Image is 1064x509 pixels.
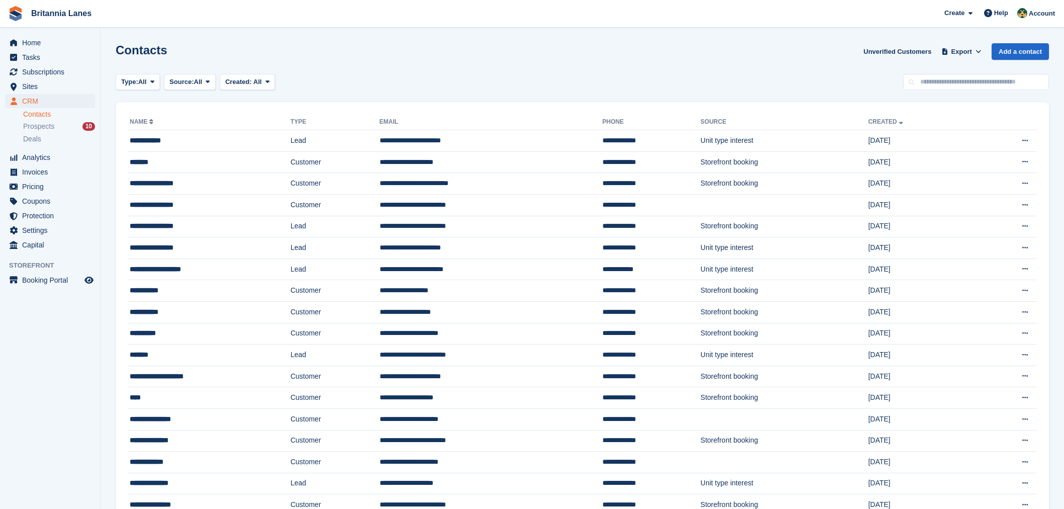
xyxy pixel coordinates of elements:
[291,323,380,345] td: Customer
[291,216,380,237] td: Lead
[994,8,1008,18] span: Help
[194,77,203,87] span: All
[22,165,82,179] span: Invoices
[868,366,976,387] td: [DATE]
[868,387,976,409] td: [DATE]
[868,173,976,195] td: [DATE]
[291,301,380,323] td: Customer
[868,194,976,216] td: [DATE]
[868,408,976,430] td: [DATE]
[22,150,82,164] span: Analytics
[291,114,380,130] th: Type
[22,50,82,64] span: Tasks
[5,79,95,94] a: menu
[116,74,160,91] button: Type: All
[22,209,82,223] span: Protection
[5,223,95,237] a: menu
[9,261,100,271] span: Storefront
[22,79,82,94] span: Sites
[5,165,95,179] a: menu
[5,194,95,208] a: menu
[700,301,868,323] td: Storefront booking
[992,43,1049,60] a: Add a contact
[700,114,868,130] th: Source
[868,345,976,366] td: [DATE]
[121,77,138,87] span: Type:
[22,94,82,108] span: CRM
[291,366,380,387] td: Customer
[23,134,41,144] span: Deals
[868,301,976,323] td: [DATE]
[291,473,380,494] td: Lead
[951,47,972,57] span: Export
[700,130,868,152] td: Unit type interest
[868,259,976,280] td: [DATE]
[5,238,95,252] a: menu
[291,130,380,152] td: Lead
[23,121,95,132] a: Prospects 10
[253,78,262,86] span: All
[116,43,167,57] h1: Contacts
[602,114,700,130] th: Phone
[868,151,976,173] td: [DATE]
[868,473,976,494] td: [DATE]
[291,452,380,473] td: Customer
[700,387,868,409] td: Storefront booking
[700,259,868,280] td: Unit type interest
[8,6,23,21] img: stora-icon-8386f47178a22dfd0bd8f6a31ec36ba5ce8667c1dd55bd0f319d3a0aa187defe.svg
[23,134,95,144] a: Deals
[5,209,95,223] a: menu
[5,150,95,164] a: menu
[868,323,976,345] td: [DATE]
[700,430,868,452] td: Storefront booking
[700,173,868,195] td: Storefront booking
[700,323,868,345] td: Storefront booking
[700,151,868,173] td: Storefront booking
[868,452,976,473] td: [DATE]
[22,65,82,79] span: Subscriptions
[700,216,868,237] td: Storefront booking
[868,216,976,237] td: [DATE]
[83,274,95,286] a: Preview store
[700,473,868,494] td: Unit type interest
[220,74,275,91] button: Created: All
[291,280,380,302] td: Customer
[291,430,380,452] td: Customer
[22,273,82,287] span: Booking Portal
[291,237,380,259] td: Lead
[859,43,935,60] a: Unverified Customers
[22,238,82,252] span: Capital
[164,74,216,91] button: Source: All
[138,77,147,87] span: All
[5,50,95,64] a: menu
[130,118,155,125] a: Name
[291,194,380,216] td: Customer
[939,43,984,60] button: Export
[5,36,95,50] a: menu
[291,345,380,366] td: Lead
[5,94,95,108] a: menu
[225,78,252,86] span: Created:
[700,345,868,366] td: Unit type interest
[868,430,976,452] td: [DATE]
[5,65,95,79] a: menu
[868,237,976,259] td: [DATE]
[23,122,54,131] span: Prospects
[5,180,95,194] a: menu
[22,180,82,194] span: Pricing
[868,130,976,152] td: [DATE]
[868,118,905,125] a: Created
[1017,8,1027,18] img: Nathan Kellow
[291,408,380,430] td: Customer
[1029,9,1055,19] span: Account
[291,259,380,280] td: Lead
[291,387,380,409] td: Customer
[22,223,82,237] span: Settings
[22,194,82,208] span: Coupons
[27,5,96,22] a: Britannia Lanes
[700,280,868,302] td: Storefront booking
[169,77,194,87] span: Source:
[23,110,95,119] a: Contacts
[291,151,380,173] td: Customer
[700,366,868,387] td: Storefront booking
